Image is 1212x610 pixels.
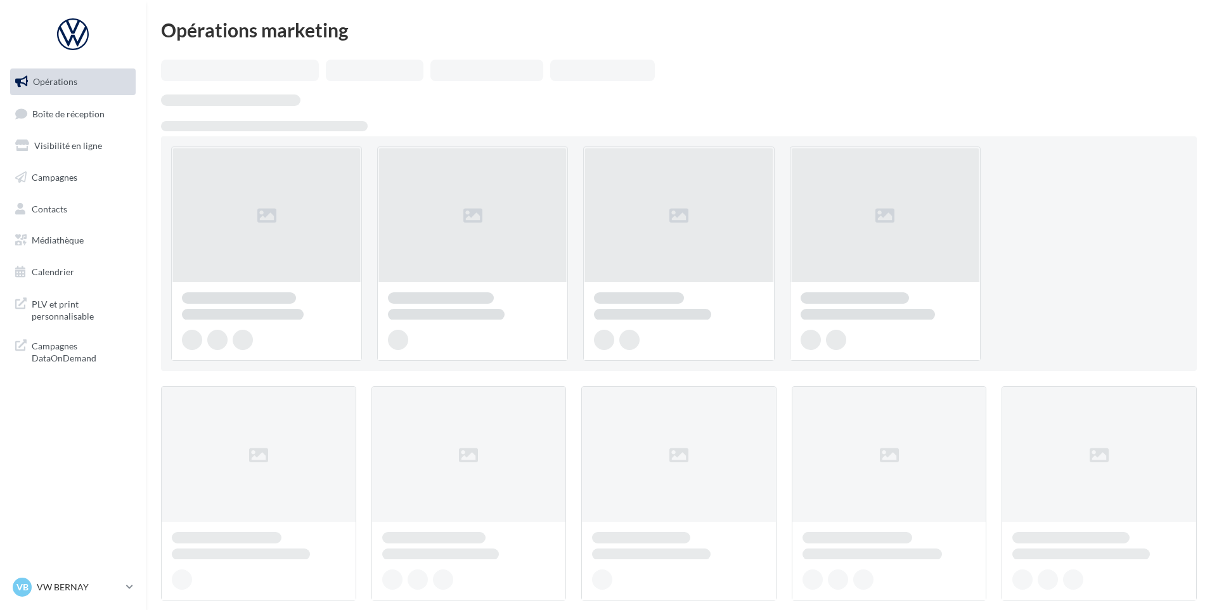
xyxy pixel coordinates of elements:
a: Campagnes [8,164,138,191]
a: Calendrier [8,259,138,285]
a: PLV et print personnalisable [8,290,138,328]
a: VB VW BERNAY [10,575,136,599]
a: Médiathèque [8,227,138,254]
span: Médiathèque [32,235,84,245]
span: Contacts [32,203,67,214]
span: VB [16,581,29,594]
span: Opérations [33,76,77,87]
a: Campagnes DataOnDemand [8,332,138,370]
div: Opérations marketing [161,20,1197,39]
a: Opérations [8,68,138,95]
a: Contacts [8,196,138,223]
span: Visibilité en ligne [34,140,102,151]
span: Boîte de réception [32,108,105,119]
span: Campagnes DataOnDemand [32,337,131,365]
span: Calendrier [32,266,74,277]
p: VW BERNAY [37,581,121,594]
span: Campagnes [32,172,77,183]
span: PLV et print personnalisable [32,295,131,323]
a: Boîte de réception [8,100,138,127]
a: Visibilité en ligne [8,133,138,159]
